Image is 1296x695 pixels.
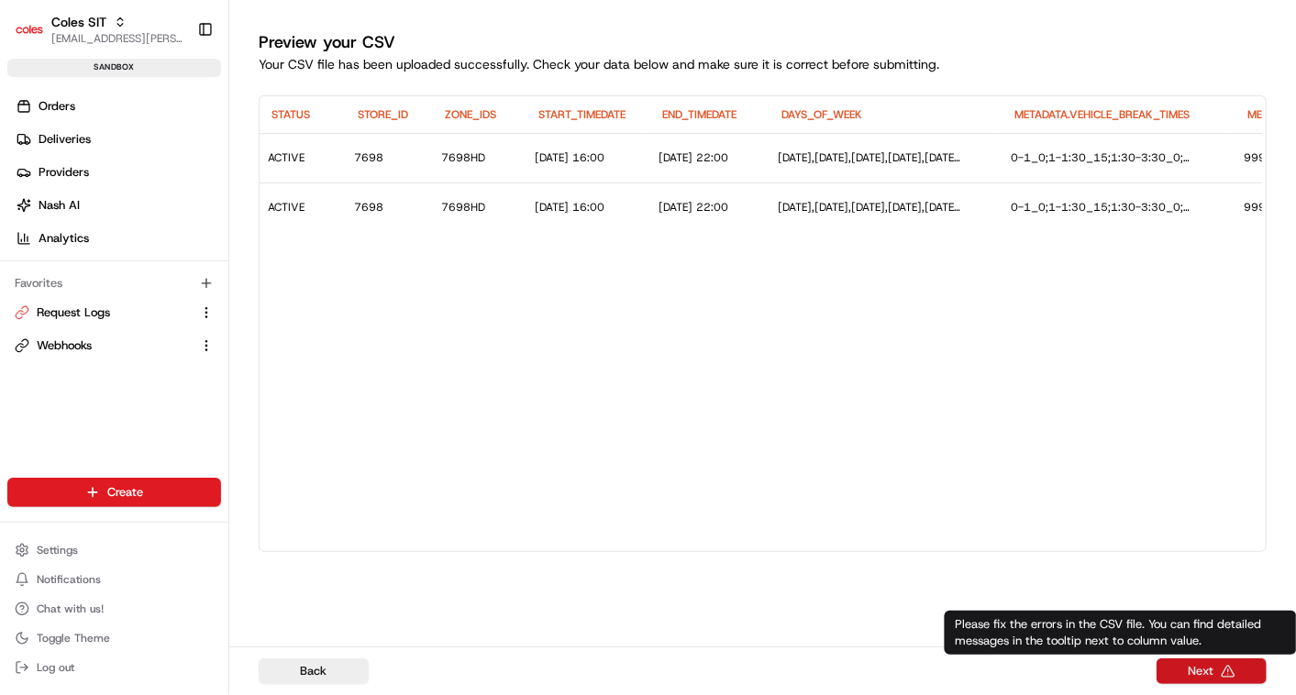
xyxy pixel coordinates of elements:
button: Request Logs [7,298,221,327]
span: ZONE_IDS [445,107,496,122]
button: Edit START_TIMEDATE value [535,200,629,215]
span: METADATA.VEHICLE_BREAK_TIMES [1014,107,1190,122]
button: Edit END_TIMEDATE value [659,150,748,165]
div: 💻 [155,267,170,281]
span: Create [107,484,143,501]
a: 💻API Documentation [148,258,302,291]
span: 0-1_0;1-1:30_15;1:30-3:30_0;3:30-5_30;5-6_0;6-7:30_15;7:30-9:15_0 [1011,150,1194,165]
img: 1736555255976-a54dd68f-1ca7-489b-9aae-adbdc363a1c4 [18,174,51,207]
a: Orders [7,92,228,121]
span: Toggle Theme [37,631,110,645]
button: Toggle Theme [7,625,221,651]
span: [DATE],[DATE],[DATE],[DATE],[DATE],[DATE],[DATE] [778,150,961,165]
span: 7698HD [441,150,485,165]
button: Coles SIT [51,13,106,31]
a: Webhooks [15,337,192,354]
a: Nash AI [7,191,228,220]
button: Chat with us! [7,596,221,622]
span: STORE_ID [358,107,408,122]
span: Webhooks [37,337,92,354]
button: Log out [7,655,221,680]
a: Request Logs [15,304,192,321]
div: Start new chat [62,174,301,193]
button: Coles SITColes SIT[EMAIL_ADDRESS][PERSON_NAME][PERSON_NAME][DOMAIN_NAME] [7,7,190,51]
span: Nash AI [39,197,80,214]
span: 7698 [354,200,383,215]
span: Orders [39,98,75,115]
button: Settings [7,537,221,563]
button: Edit STATUS value [268,200,325,215]
a: 📗Knowledge Base [11,258,148,291]
button: Webhooks [7,331,221,360]
span: [DATE] 16:00 [535,200,604,215]
button: Edit DAYS_OF_WEEK value [778,150,981,165]
span: [DATE] 22:00 [659,150,728,165]
button: Edit END_TIMEDATE value [659,200,748,215]
button: Notifications [7,567,221,592]
span: ACTIVE [268,200,305,215]
button: Back [259,658,369,684]
span: Pylon [183,310,222,324]
span: 7698HD [441,200,485,215]
button: Edit STATUS value [268,150,325,165]
button: Edit STORE_ID value [354,200,412,215]
div: We're available if you need us! [62,193,232,207]
img: Coles SIT [15,15,44,44]
button: Edit ZONE_IDS value [441,150,505,165]
span: [DATE] 22:00 [659,200,728,215]
span: Settings [37,543,78,557]
div: sandbox [7,59,221,77]
button: Edit START_TIMEDATE value [535,150,629,165]
p: Please fix the errors in the CSV file. You can find detailed messages in the tooltip next to colu... [956,616,1286,649]
img: Nash [18,17,55,54]
div: Favorites [7,269,221,298]
p: Welcome 👋 [18,72,334,102]
button: Edit ZONE_IDS value [441,200,505,215]
span: Notifications [37,572,101,587]
span: [DATE] 16:00 [535,150,604,165]
a: Providers [7,158,228,187]
button: Start new chat [312,180,334,202]
button: Create [7,478,221,507]
span: Analytics [39,230,89,247]
span: Providers [39,164,89,181]
span: DAYS_OF_WEEK [781,107,862,122]
button: Edit METADATA.VEHICLE_BREAK_TIMES value [1011,150,1214,165]
span: API Documentation [173,265,294,283]
span: 999 [1244,200,1266,215]
div: 📗 [18,267,33,281]
span: STATUS [271,107,310,122]
span: Request Logs [37,304,110,321]
button: [EMAIL_ADDRESS][PERSON_NAME][PERSON_NAME][DOMAIN_NAME] [51,31,183,46]
span: END_TIMEDATE [662,107,737,122]
span: 0-1_0;1-1:30_15;1:30-3:30_0;3:30-5_30;5-6_0;6-7:30_15;7:30-9:15_0 [1011,200,1194,215]
span: Knowledge Base [37,265,140,283]
a: Powered byPylon [129,309,222,324]
span: Chat with us! [37,601,104,616]
span: 999 [1244,150,1266,165]
button: Edit METADATA.VEHICLE_BREAK_TIMES value [1011,200,1214,215]
span: [DATE],[DATE],[DATE],[DATE],[DATE],[DATE],[DATE] [778,200,961,215]
span: 7698 [354,150,383,165]
button: Next [1157,658,1267,684]
a: Analytics [7,224,228,253]
span: Deliveries [39,131,91,148]
a: Deliveries [7,125,228,154]
button: Edit STORE_ID value [354,150,412,165]
p: Your CSV file has been uploaded successfully. Check your data below and make sure it is correct b... [259,55,1267,73]
input: Clear [48,117,303,137]
h1: Preview your CSV [259,29,1267,55]
button: Edit DAYS_OF_WEEK value [778,200,981,215]
span: ACTIVE [268,150,305,165]
span: START_TIMEDATE [538,107,626,122]
span: Log out [37,660,74,675]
